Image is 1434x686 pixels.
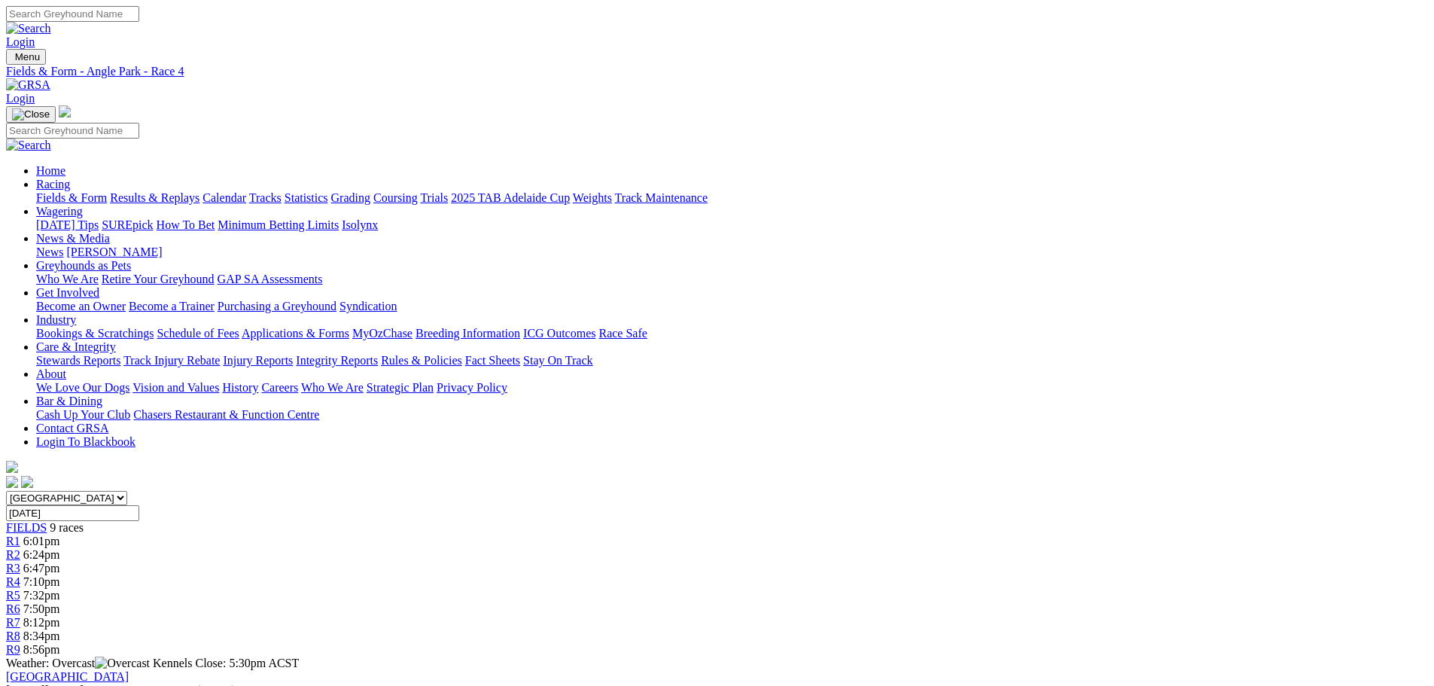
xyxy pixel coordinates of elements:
[615,191,708,204] a: Track Maintenance
[598,327,647,340] a: Race Safe
[12,108,50,120] img: Close
[102,273,215,285] a: Retire Your Greyhound
[133,408,319,421] a: Chasers Restaurant & Function Centre
[218,273,323,285] a: GAP SA Assessments
[95,657,150,670] img: Overcast
[465,354,520,367] a: Fact Sheets
[6,35,35,48] a: Login
[261,381,298,394] a: Careers
[36,408,1428,422] div: Bar & Dining
[367,381,434,394] a: Strategic Plan
[242,327,349,340] a: Applications & Forms
[6,589,20,602] a: R5
[23,643,60,656] span: 8:56pm
[352,327,413,340] a: MyOzChase
[6,548,20,561] a: R2
[23,562,60,575] span: 6:47pm
[6,92,35,105] a: Login
[6,521,47,534] a: FIELDS
[36,422,108,434] a: Contact GRSA
[36,327,154,340] a: Bookings & Scratchings
[523,354,592,367] a: Stay On Track
[36,367,66,380] a: About
[6,575,20,588] a: R4
[23,548,60,561] span: 6:24pm
[573,191,612,204] a: Weights
[59,105,71,117] img: logo-grsa-white.png
[6,562,20,575] a: R3
[36,300,1428,313] div: Get Involved
[437,381,507,394] a: Privacy Policy
[6,139,51,152] img: Search
[6,657,153,669] span: Weather: Overcast
[36,205,83,218] a: Wagering
[36,381,129,394] a: We Love Our Dogs
[36,232,110,245] a: News & Media
[36,327,1428,340] div: Industry
[6,602,20,615] a: R6
[36,218,1428,232] div: Wagering
[153,657,299,669] span: Kennels Close: 5:30pm ACST
[36,273,99,285] a: Who We Are
[36,178,70,191] a: Racing
[129,300,215,313] a: Become a Trainer
[6,616,20,629] a: R7
[6,535,20,547] a: R1
[66,245,162,258] a: [PERSON_NAME]
[451,191,570,204] a: 2025 TAB Adelaide Cup
[23,630,60,642] span: 8:34pm
[6,6,139,22] input: Search
[218,218,339,231] a: Minimum Betting Limits
[222,381,258,394] a: History
[21,476,33,488] img: twitter.svg
[6,643,20,656] a: R9
[36,395,102,407] a: Bar & Dining
[132,381,219,394] a: Vision and Values
[6,476,18,488] img: facebook.svg
[249,191,282,204] a: Tracks
[6,106,56,123] button: Toggle navigation
[6,22,51,35] img: Search
[381,354,462,367] a: Rules & Policies
[50,521,84,534] span: 9 races
[36,354,1428,367] div: Care & Integrity
[15,51,40,63] span: Menu
[23,616,60,629] span: 8:12pm
[123,354,220,367] a: Track Injury Rebate
[218,300,336,313] a: Purchasing a Greyhound
[301,381,364,394] a: Who We Are
[416,327,520,340] a: Breeding Information
[23,589,60,602] span: 7:32pm
[6,65,1428,78] div: Fields & Form - Angle Park - Race 4
[285,191,328,204] a: Statistics
[36,286,99,299] a: Get Involved
[157,327,239,340] a: Schedule of Fees
[6,123,139,139] input: Search
[36,191,1428,205] div: Racing
[36,191,107,204] a: Fields & Form
[223,354,293,367] a: Injury Reports
[6,670,129,683] a: [GEOGRAPHIC_DATA]
[36,408,130,421] a: Cash Up Your Club
[110,191,199,204] a: Results & Replays
[6,630,20,642] a: R8
[339,300,397,313] a: Syndication
[36,245,63,258] a: News
[296,354,378,367] a: Integrity Reports
[6,461,18,473] img: logo-grsa-white.png
[331,191,370,204] a: Grading
[36,245,1428,259] div: News & Media
[23,602,60,615] span: 7:50pm
[420,191,448,204] a: Trials
[36,273,1428,286] div: Greyhounds as Pets
[36,164,65,177] a: Home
